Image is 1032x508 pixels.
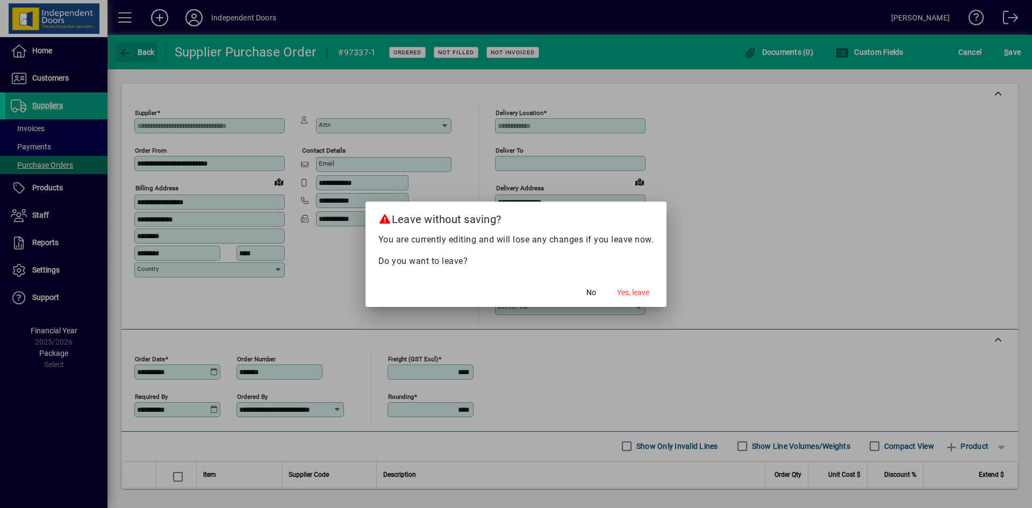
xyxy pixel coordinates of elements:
[574,283,608,303] button: No
[378,233,654,246] p: You are currently editing and will lose any changes if you leave now.
[613,283,654,303] button: Yes, leave
[586,287,596,298] span: No
[378,255,654,268] p: Do you want to leave?
[617,287,649,298] span: Yes, leave
[365,202,667,233] h2: Leave without saving?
